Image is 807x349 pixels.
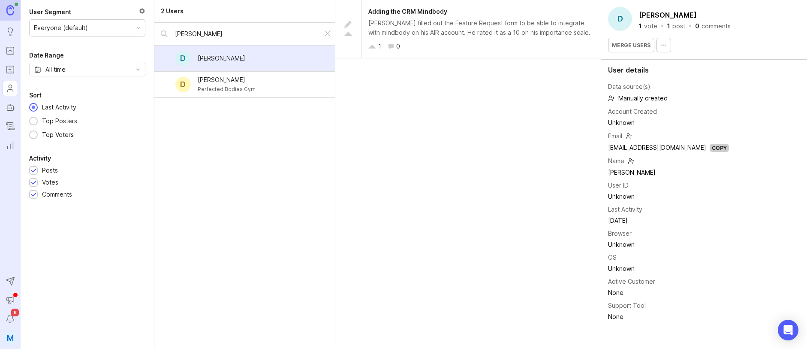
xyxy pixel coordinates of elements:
div: Account Created [608,107,657,116]
a: Ideas [3,24,18,39]
div: comments [702,23,731,29]
div: Date Range [29,50,64,61]
div: Active Customer [608,277,655,286]
div: Top Voters [38,130,78,140]
div: Last Activity [608,205,642,214]
div: Posts [42,166,58,175]
div: Copy [710,144,729,152]
button: Announcements [3,292,18,308]
td: Unknown [608,263,729,274]
td: [PERSON_NAME] [608,167,729,178]
div: 1 [667,23,670,29]
div: Unknown [608,192,729,201]
div: vote [644,23,657,29]
div: · [660,23,665,29]
div: Votes [42,178,58,187]
a: [EMAIL_ADDRESS][DOMAIN_NAME] [608,144,706,151]
div: [PERSON_NAME] [198,75,256,85]
button: Send to Autopilot [3,273,18,289]
div: post [672,23,685,29]
button: [PERSON_NAME] [637,9,699,21]
button: M [3,330,18,346]
div: All time [45,65,66,74]
div: 1 [378,42,381,51]
a: Autopilot [3,100,18,115]
div: Email [608,131,622,141]
div: User details [608,67,800,73]
a: Portal [3,43,18,58]
div: · [688,23,693,29]
a: Changelog [3,118,18,134]
div: User Segment [29,7,71,17]
div: 0 [396,42,400,51]
td: Unknown [608,239,729,250]
div: Activity [29,153,51,164]
div: Name [608,156,624,166]
div: Last Activity [38,103,81,112]
div: Support Tool [608,301,646,310]
div: Browser [608,229,632,238]
div: Data source(s) [608,82,650,91]
span: Merge users [612,42,650,49]
span: 9 [11,309,19,316]
div: 0 [695,23,699,29]
div: [PERSON_NAME] filled out the Feature Request form to be able to integrate with mindbody on his AI... [368,18,594,37]
span: Adding the CRM Mindbody [368,8,447,15]
div: 2 Users [161,6,184,16]
div: Perfected Bodies Gym [198,85,256,94]
div: Top Posters [38,116,81,126]
div: Unknown [608,118,729,127]
div: Sort [29,90,42,100]
div: D [175,51,191,66]
div: Open Intercom Messenger [778,320,798,340]
div: Everyone (default) [34,23,88,33]
input: Search by name... [175,29,316,39]
div: User ID [608,181,629,190]
a: Reporting [3,137,18,153]
div: 1 [639,23,642,29]
div: None [608,288,729,297]
div: [PERSON_NAME] [198,54,245,63]
div: D [175,77,191,92]
div: OS [608,253,617,262]
div: None [608,312,729,322]
span: Manually created [608,93,668,103]
div: Comments [42,190,72,199]
a: Users [3,81,18,96]
button: Notifications [3,311,18,327]
img: Canny Home [6,5,14,15]
button: Merge users [608,38,654,52]
div: D [608,7,632,31]
svg: toggle icon [131,66,145,73]
a: Roadmaps [3,62,18,77]
time: [DATE] [608,217,628,224]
